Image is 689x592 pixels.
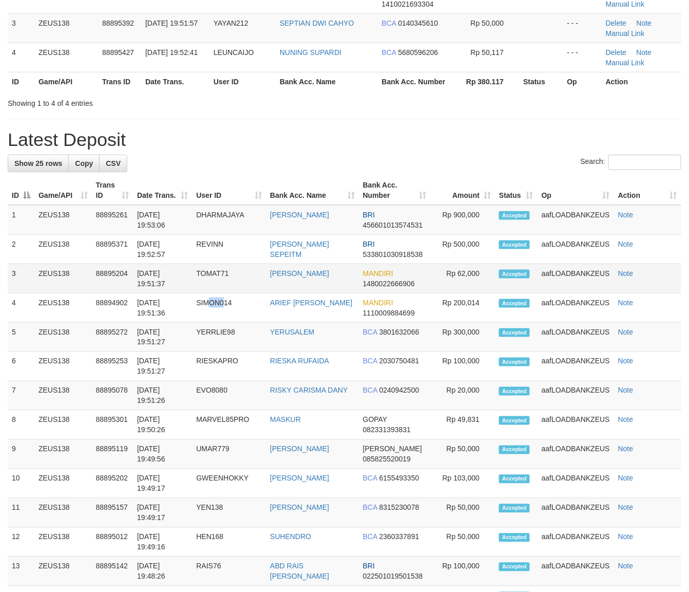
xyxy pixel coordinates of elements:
[8,264,34,293] td: 3
[538,411,614,440] td: aafLOADBANKZEUS
[452,72,520,91] th: Rp 380.117
[538,498,614,528] td: aafLOADBANKZEUS
[8,235,34,264] td: 2
[34,498,92,528] td: ZEUS138
[8,381,34,411] td: 7
[192,528,266,557] td: HEN168
[538,440,614,469] td: aafLOADBANKZEUS
[270,474,329,483] a: [PERSON_NAME]
[106,159,121,168] span: CSV
[431,205,495,235] td: Rp 900,000
[363,240,375,248] span: BRI
[618,504,634,512] a: Note
[637,48,652,57] a: Note
[270,299,352,307] a: ARIEF [PERSON_NAME]
[538,557,614,586] td: aafLOADBANKZEUS
[270,328,314,336] a: YERUSALEM
[8,293,34,323] td: 4
[102,48,134,57] span: 88895427
[34,352,92,381] td: ZEUS138
[637,19,652,27] a: Note
[398,19,438,27] span: Copy 0140345610 to clipboard
[214,19,248,27] span: YAYAN212
[471,48,504,57] span: Rp 50,117
[363,250,423,258] span: Copy 533801030918538 to clipboard
[471,19,504,27] span: Rp 50,000
[133,498,192,528] td: [DATE] 19:49:17
[618,562,634,570] a: Note
[133,469,192,498] td: [DATE] 19:49:17
[431,264,495,293] td: Rp 62,000
[133,323,192,352] td: [DATE] 19:51:27
[34,469,92,498] td: ZEUS138
[563,13,602,43] td: - - -
[8,43,34,72] td: 4
[499,299,530,308] span: Accepted
[618,211,634,219] a: Note
[270,416,301,424] a: MASKUR
[379,386,419,395] span: Copy 0240942500 to clipboard
[34,264,92,293] td: ZEUS138
[270,240,329,258] a: [PERSON_NAME] SEPEITM
[133,205,192,235] td: [DATE] 19:53:06
[431,411,495,440] td: Rp 49,831
[92,323,133,352] td: 88895272
[499,563,530,571] span: Accepted
[499,504,530,513] span: Accepted
[8,13,34,43] td: 3
[499,270,530,279] span: Accepted
[266,176,359,205] th: Bank Acc. Name: activate to sort column ascending
[398,48,438,57] span: Copy 5680596206 to clipboard
[519,72,563,91] th: Status
[363,562,375,570] span: BRI
[133,293,192,323] td: [DATE] 19:51:36
[581,155,681,170] label: Search:
[8,528,34,557] td: 12
[363,445,422,453] span: [PERSON_NAME]
[34,13,98,43] td: ZEUS138
[363,416,387,424] span: GOPAY
[133,411,192,440] td: [DATE] 19:50:26
[538,205,614,235] td: aafLOADBANKZEUS
[363,328,377,336] span: BCA
[34,557,92,586] td: ZEUS138
[280,48,341,57] a: NUNING SUPARDI
[538,264,614,293] td: aafLOADBANKZEUS
[192,264,266,293] td: TOMAT71
[209,72,276,91] th: User ID
[618,269,634,277] a: Note
[8,498,34,528] td: 11
[92,235,133,264] td: 88895371
[563,43,602,72] td: - - -
[270,562,329,581] a: ABD RAIS [PERSON_NAME]
[618,445,634,453] a: Note
[538,323,614,352] td: aafLOADBANKZEUS
[75,159,93,168] span: Copy
[192,352,266,381] td: RIESKAPRO
[606,19,626,27] a: Delete
[92,293,133,323] td: 88894902
[270,445,329,453] a: [PERSON_NAME]
[431,293,495,323] td: Rp 200,014
[98,72,141,91] th: Trans ID
[363,504,377,512] span: BCA
[618,416,634,424] a: Note
[499,328,530,337] span: Accepted
[102,19,134,27] span: 88895392
[614,176,681,205] th: Action: activate to sort column ascending
[538,528,614,557] td: aafLOADBANKZEUS
[34,528,92,557] td: ZEUS138
[133,557,192,586] td: [DATE] 19:48:26
[618,474,634,483] a: Note
[606,29,645,38] a: Manual Link
[8,469,34,498] td: 10
[92,528,133,557] td: 88895012
[133,381,192,411] td: [DATE] 19:51:26
[431,528,495,557] td: Rp 50,000
[499,358,530,366] span: Accepted
[214,48,254,57] span: LEUNCAIJO
[363,533,377,541] span: BCA
[495,176,538,205] th: Status: activate to sort column ascending
[145,48,198,57] span: [DATE] 19:52:41
[359,176,431,205] th: Bank Acc. Number: activate to sort column ascending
